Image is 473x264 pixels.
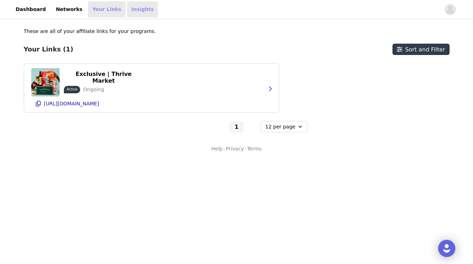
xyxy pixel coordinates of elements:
a: Privacy [226,145,244,153]
p: Exclusive | Thrive Market [68,71,139,84]
button: Go To Page 1 [230,121,244,132]
button: Go to previous page [214,121,228,132]
a: Your Links [88,1,126,17]
p: [URL][DOMAIN_NAME] [44,101,99,106]
button: Go to next page [245,121,259,132]
a: Help [211,145,223,153]
p: Active [67,87,78,92]
a: Networks [51,1,87,17]
p: These are all of your affiliate links for your programs. [24,28,156,35]
h3: Your Links (1) [24,45,73,53]
div: Open Intercom Messenger [438,240,455,257]
a: Dashboard [11,1,50,17]
a: Insights [127,1,158,17]
button: Exclusive | Thrive Market [64,72,144,83]
a: Terms [247,145,262,153]
p: Ongoing [83,86,104,93]
button: [URL][DOMAIN_NAME] [31,98,272,109]
button: Sort and Filter [392,44,450,55]
div: avatar [447,4,453,15]
img: Exclusive | Thrive Market [31,68,60,97]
